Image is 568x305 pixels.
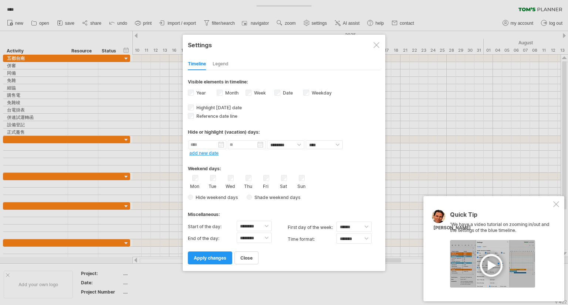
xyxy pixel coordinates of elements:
[226,182,235,189] label: Wed
[195,113,237,119] span: Reference date line
[288,222,337,233] label: first day of the week:
[279,182,288,189] label: Sat
[310,90,332,96] label: Weekday
[193,195,238,200] span: Hide weekend days
[288,233,337,245] label: Time format:
[450,212,552,222] div: Quick Tip
[253,90,266,96] label: Week
[213,58,229,70] div: Legend
[433,225,471,231] div: [PERSON_NAME]
[297,182,306,189] label: Sun
[240,255,253,261] span: close
[261,182,270,189] label: Fri
[208,182,217,189] label: Tue
[189,150,219,156] a: add new date
[190,182,199,189] label: Mon
[252,195,300,200] span: Shade weekend days
[195,90,206,96] label: Year
[243,182,253,189] label: Thu
[224,90,239,96] label: Month
[188,58,206,70] div: Timeline
[188,205,380,219] div: Miscellaneous:
[234,251,258,264] a: close
[188,221,237,233] label: Start of the day:
[188,251,232,264] a: apply changes
[188,129,380,135] div: Hide or highlight (vacation) days:
[195,105,242,110] span: Highlight [DATE] date
[194,255,226,261] span: apply changes
[188,79,380,87] div: Visible elements in timeline:
[188,233,237,244] label: End of the day:
[450,212,552,288] div: 'We have a video tutorial on zooming in/out and the settings of the blue timeline.
[281,90,293,96] label: Date
[188,159,380,173] div: Weekend days:
[188,38,380,51] div: Settings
